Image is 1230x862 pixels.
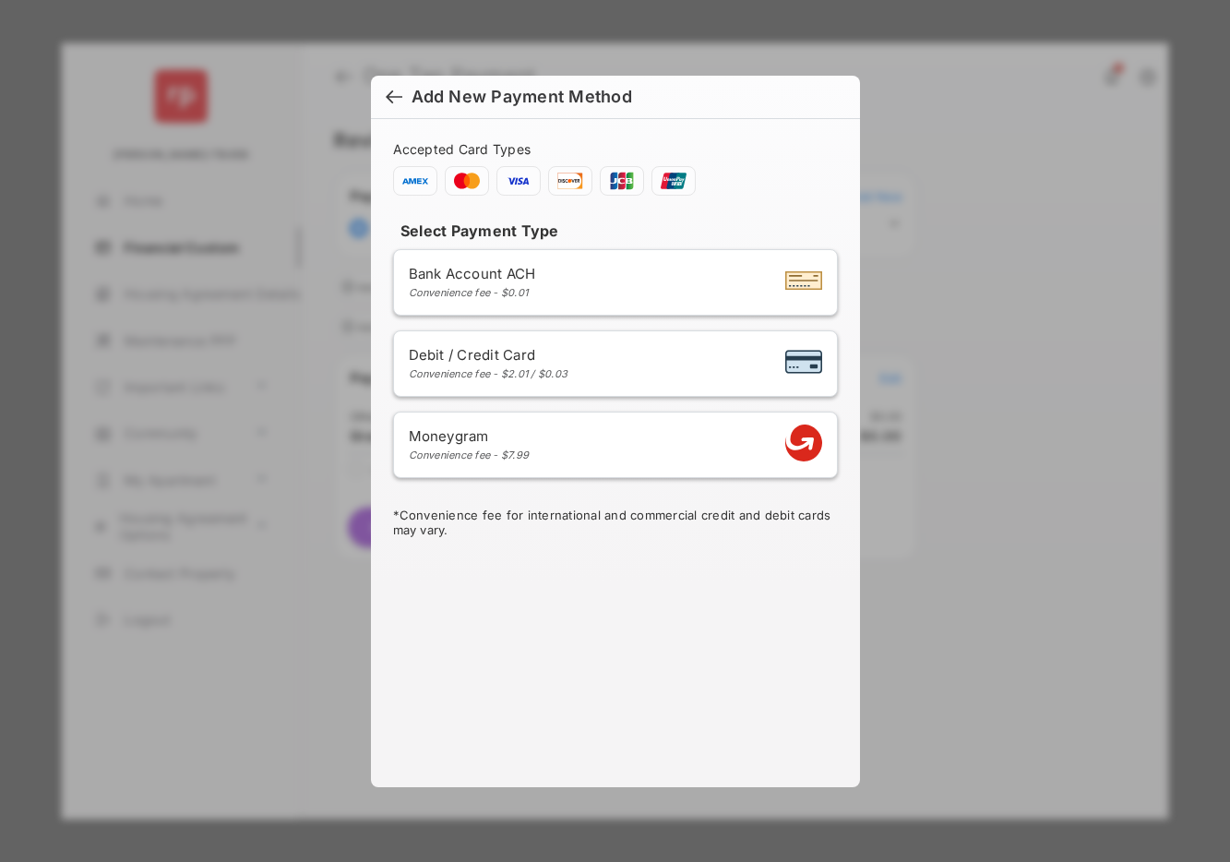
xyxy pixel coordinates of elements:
[393,141,539,157] span: Accepted Card Types
[409,265,536,282] span: Bank Account ACH
[393,221,838,240] h4: Select Payment Type
[409,427,530,445] span: Moneygram
[393,508,838,541] div: * Convenience fee for international and commercial credit and debit cards may vary.
[409,449,530,461] div: Convenience fee - $7.99
[409,286,536,299] div: Convenience fee - $0.01
[409,367,568,380] div: Convenience fee - $2.01 / $0.03
[409,346,568,364] span: Debit / Credit Card
[412,87,632,107] div: Add New Payment Method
